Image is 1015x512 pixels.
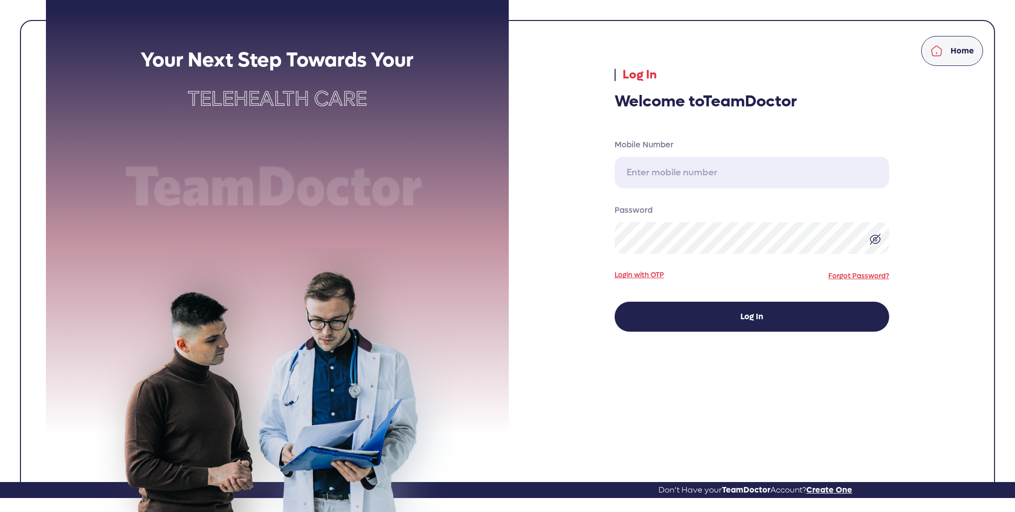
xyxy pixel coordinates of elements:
img: Team doctor text [114,162,441,213]
a: Login with OTP [615,270,664,280]
p: Log In [615,66,889,84]
span: Create One [806,485,852,495]
p: Home [951,45,974,57]
input: Enter mobile number [615,157,889,188]
p: Telehealth Care [46,84,509,114]
a: Home [921,36,983,66]
label: Mobile Number [615,139,889,151]
h2: Your Next Step Towards Your [46,48,509,72]
span: TeamDoctor [703,91,797,112]
span: TeamDoctor [722,485,770,495]
img: home.svg [931,45,943,57]
button: Log In [615,302,889,332]
h3: Welcome to [615,92,889,111]
a: Forgot Password? [828,271,889,281]
img: eye [869,233,881,245]
label: Password [615,204,889,216]
a: Don’t Have yourTeamDoctorAccount?Create One [659,482,852,499]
